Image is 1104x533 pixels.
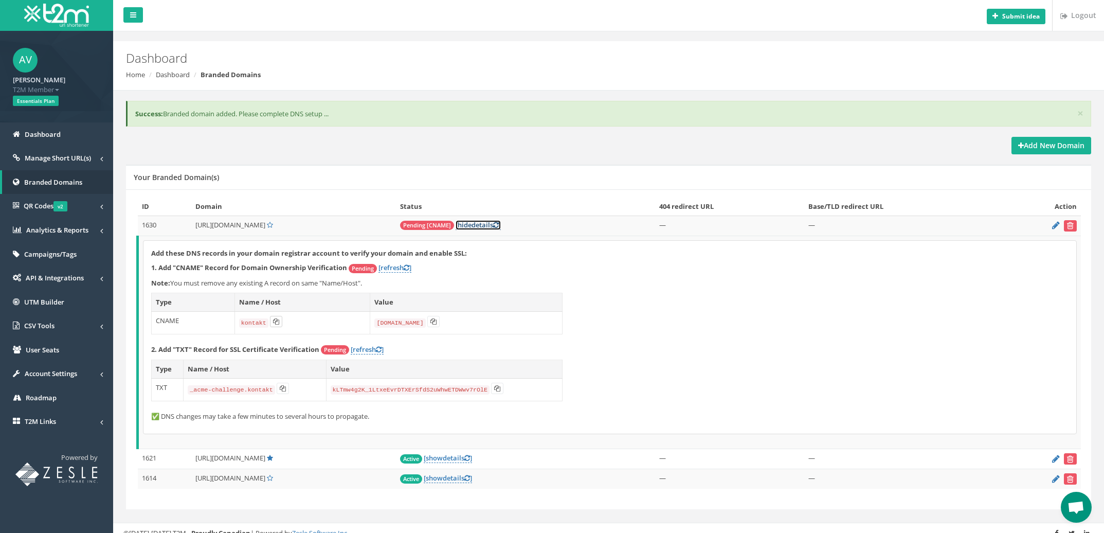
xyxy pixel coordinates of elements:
[195,453,265,463] span: [URL][DOMAIN_NAME]
[804,216,1002,236] td: —
[188,385,275,395] code: _acme-challenge.kontakt
[351,345,384,354] a: [refresh]
[15,463,98,486] img: T2M URL Shortener powered by Zesle Software Inc.
[151,412,1069,421] p: ✅ DNS changes may take a few minutes to several hours to propagate.
[426,453,443,463] span: show
[184,360,326,379] th: Name / Host
[378,263,411,273] a: [refresh]
[400,221,454,230] span: Pending [CNAME]
[53,201,67,211] span: v2
[25,417,56,426] span: T2M Links
[239,318,268,328] code: kontakt
[396,198,655,216] th: Status
[424,453,472,463] a: [showdetails]
[24,201,67,210] span: QR Codes
[424,473,472,483] a: [showdetails]
[24,250,77,259] span: Campaigns/Tags
[24,321,55,330] span: CSV Tools
[151,263,347,272] strong: 1. Add "CNAME" Record for Domain Ownership Verification
[151,248,467,258] strong: Add these DNS records in your domain registrar account to verify your domain and enable SSL:
[195,473,265,483] span: [URL][DOMAIN_NAME]
[126,70,145,79] a: Home
[151,345,319,354] strong: 2. Add "TXT" Record for SSL Certificate Verification
[61,453,98,462] span: Powered by
[13,48,38,73] span: AV
[267,220,273,229] a: Set Default
[138,449,192,469] td: 1621
[156,70,190,79] a: Dashboard
[195,220,265,229] span: [URL][DOMAIN_NAME]
[201,70,261,79] strong: Branded Domains
[126,51,928,65] h2: Dashboard
[234,293,370,312] th: Name / Host
[655,216,804,236] td: —
[13,73,100,94] a: [PERSON_NAME] T2M Member
[804,469,1002,489] td: —
[151,278,170,288] b: Note:
[1003,198,1081,216] th: Action
[326,360,562,379] th: Value
[24,4,89,27] img: T2M
[25,130,61,139] span: Dashboard
[655,469,804,489] td: —
[13,85,100,95] span: T2M Member
[458,220,472,229] span: hide
[400,454,422,464] span: Active
[1061,492,1092,523] div: Open chat
[321,345,349,354] span: Pending
[1011,137,1091,154] a: Add New Domain
[655,198,804,216] th: 404 redirect URL
[25,153,91,163] span: Manage Short URL(s)
[1018,140,1084,150] strong: Add New Domain
[25,369,77,378] span: Account Settings
[1077,108,1083,119] button: ×
[370,293,563,312] th: Value
[26,225,88,235] span: Analytics & Reports
[267,453,273,463] a: Default
[13,96,59,106] span: Essentials Plan
[191,198,395,216] th: Domain
[152,311,235,334] td: CNAME
[152,360,184,379] th: Type
[26,273,84,282] span: API & Integrations
[374,318,425,328] code: [DOMAIN_NAME]
[267,473,273,483] a: Set Default
[138,198,192,216] th: ID
[135,109,163,118] b: Success:
[152,293,235,312] th: Type
[1002,12,1040,21] b: Submit idea
[987,9,1045,24] button: Submit idea
[26,393,57,402] span: Roadmap
[138,469,192,489] td: 1614
[152,378,184,401] td: TXT
[24,177,82,187] span: Branded Domains
[655,449,804,469] td: —
[24,297,64,307] span: UTM Builder
[26,345,59,354] span: User Seats
[331,385,490,395] code: kLTmw4g2K_1LtxeEvrDTXErSfdS2uWhwETDWwv7rOlE
[138,216,192,236] td: 1630
[134,173,219,181] h5: Your Branded Domain(s)
[400,474,422,484] span: Active
[126,101,1091,127] div: Branded domain added. Please complete DNS setup ...
[13,75,65,84] strong: [PERSON_NAME]
[804,449,1002,469] td: —
[456,220,501,230] a: [hidedetails]
[151,278,1069,288] p: You must remove any existing A record on same "Name/Host".
[426,473,443,483] span: show
[349,264,377,273] span: Pending
[804,198,1002,216] th: Base/TLD redirect URL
